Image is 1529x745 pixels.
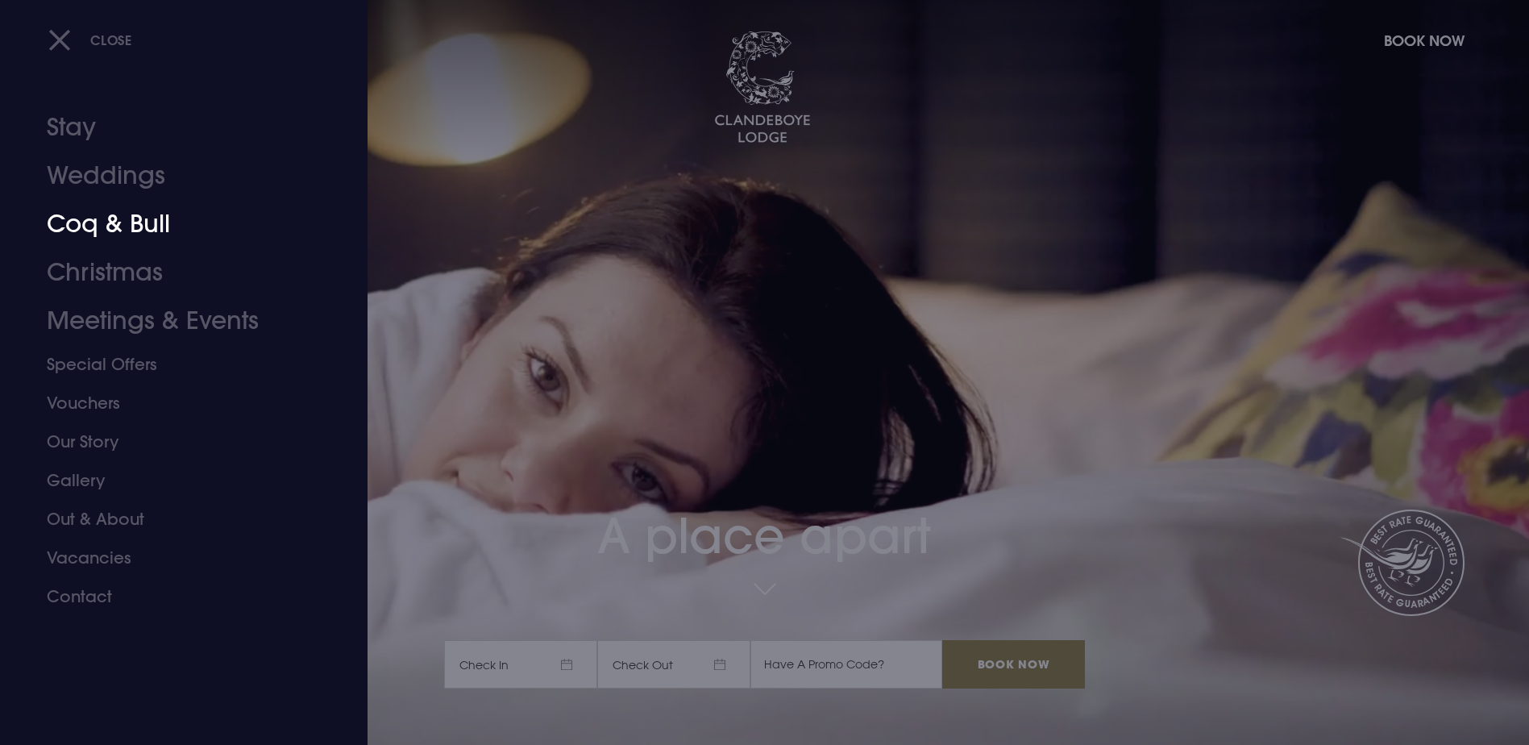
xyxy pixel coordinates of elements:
[47,461,301,500] a: Gallery
[47,422,301,461] a: Our Story
[47,248,301,297] a: Christmas
[47,500,301,539] a: Out & About
[47,297,301,345] a: Meetings & Events
[47,577,301,616] a: Contact
[47,384,301,422] a: Vouchers
[47,345,301,384] a: Special Offers
[48,23,132,56] button: Close
[47,539,301,577] a: Vacancies
[47,200,301,248] a: Coq & Bull
[90,31,132,48] span: Close
[47,103,301,152] a: Stay
[47,152,301,200] a: Weddings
